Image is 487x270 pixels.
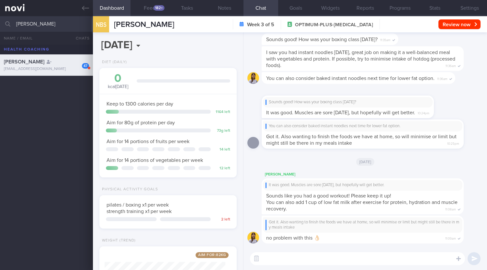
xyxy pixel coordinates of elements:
span: 11:09am [445,235,456,241]
div: NBS [91,12,111,37]
div: 73 g left [214,129,230,133]
div: 12 left [214,166,230,171]
span: [PERSON_NAME] [4,59,44,64]
span: Keep to 1300 calories per day [107,101,173,107]
span: [DATE] [356,158,375,166]
div: 1164 left [214,110,230,115]
div: Sounds good! How was your boxing class [DATE]? [266,100,430,105]
div: Got it. Also wanting to finish the foods we have at home, so will minimise or limit but might sti... [266,220,460,231]
div: [EMAIL_ADDRESS][DOMAIN_NAME] [4,67,89,72]
span: Aim for 14 portions of fruits per week [107,139,189,144]
span: 10:25pm [447,140,459,146]
span: 10:24pm [418,109,429,116]
div: kcal [DATE] [106,73,130,90]
div: 47 [82,63,89,69]
span: Aim for: 82 kg [196,252,229,258]
span: pilates / boxing x1 per week [107,202,169,208]
span: 11:08am [445,206,456,212]
span: 11:35am [380,36,391,42]
span: [PERSON_NAME] [114,21,174,28]
span: no problem with this 👌🏻 [266,235,320,241]
span: I saw you had instant noodles [DATE], great job on making it a well-balanced meal with vegetables... [266,50,455,68]
button: Review now [438,19,481,29]
div: [PERSON_NAME] [262,171,483,178]
div: 2 left [214,217,230,222]
span: Sounds good! How was your boxing class [DATE]? [266,37,378,42]
span: 11:36am [446,62,456,68]
span: It was good. Muscles are sore [DATE], but hopefully will get better. [266,110,415,115]
span: You can also consider baked instant noodles next time for lower fat option. [266,76,435,81]
div: 0 [106,73,130,84]
div: Diet (Daily) [99,60,127,65]
span: Aim for 80g of protein per day [107,120,175,125]
button: Chats [67,32,93,45]
span: Got it. Also wanting to finish the foods we have at home, so will minimise or limit but might sti... [266,134,457,146]
div: Physical Activity Goals [99,187,158,192]
span: strength training x1 per week [107,209,172,214]
span: Sounds like you had a good workout! Please keep it up! [266,193,391,198]
div: Weight (Trend) [99,238,136,243]
span: OPTIMUM-PLUS-[MEDICAL_DATA] [295,22,373,28]
span: Aim for 14 portions of vegetables per week [107,158,203,163]
span: You can also add 1 cup of low fat milk after exercise for protein, hydration and muscle recovery. [266,200,458,211]
div: 14 left [214,147,230,152]
strong: Week 3 of 5 [247,21,274,28]
span: 11:36am [437,75,447,81]
div: It was good. Muscles are sore [DATE], but hopefully will get better. [266,183,460,188]
div: You can also consider baked instant noodles next time for lower fat option. [266,124,460,129]
div: 182+ [153,5,164,11]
